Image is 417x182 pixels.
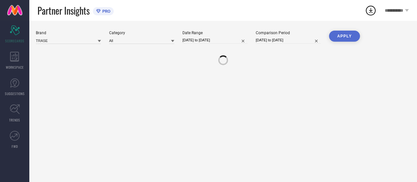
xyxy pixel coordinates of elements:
[256,37,321,44] input: Select comparison period
[36,31,101,35] div: Brand
[5,91,25,96] span: SUGGESTIONS
[182,37,248,44] input: Select date range
[182,31,248,35] div: Date Range
[109,31,174,35] div: Category
[12,144,18,149] span: FWD
[5,38,24,43] span: SCORECARDS
[329,31,360,42] button: APPLY
[101,9,110,14] span: PRO
[365,5,377,16] div: Open download list
[9,118,20,122] span: TRENDS
[6,65,24,70] span: WORKSPACE
[37,4,90,17] span: Partner Insights
[256,31,321,35] div: Comparison Period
